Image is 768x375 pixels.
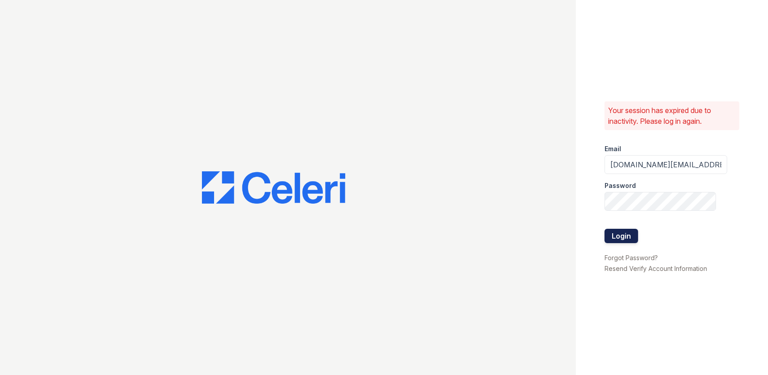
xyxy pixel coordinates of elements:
[202,171,345,204] img: CE_Logo_Blue-a8612792a0a2168367f1c8372b55b34899dd931a85d93a1a3d3e32e68fde9ad4.png
[605,254,658,262] a: Forgot Password?
[605,181,636,190] label: Password
[608,105,736,126] p: Your session has expired due to inactivity. Please log in again.
[605,144,621,153] label: Email
[605,265,707,272] a: Resend Verify Account Information
[605,229,638,243] button: Login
